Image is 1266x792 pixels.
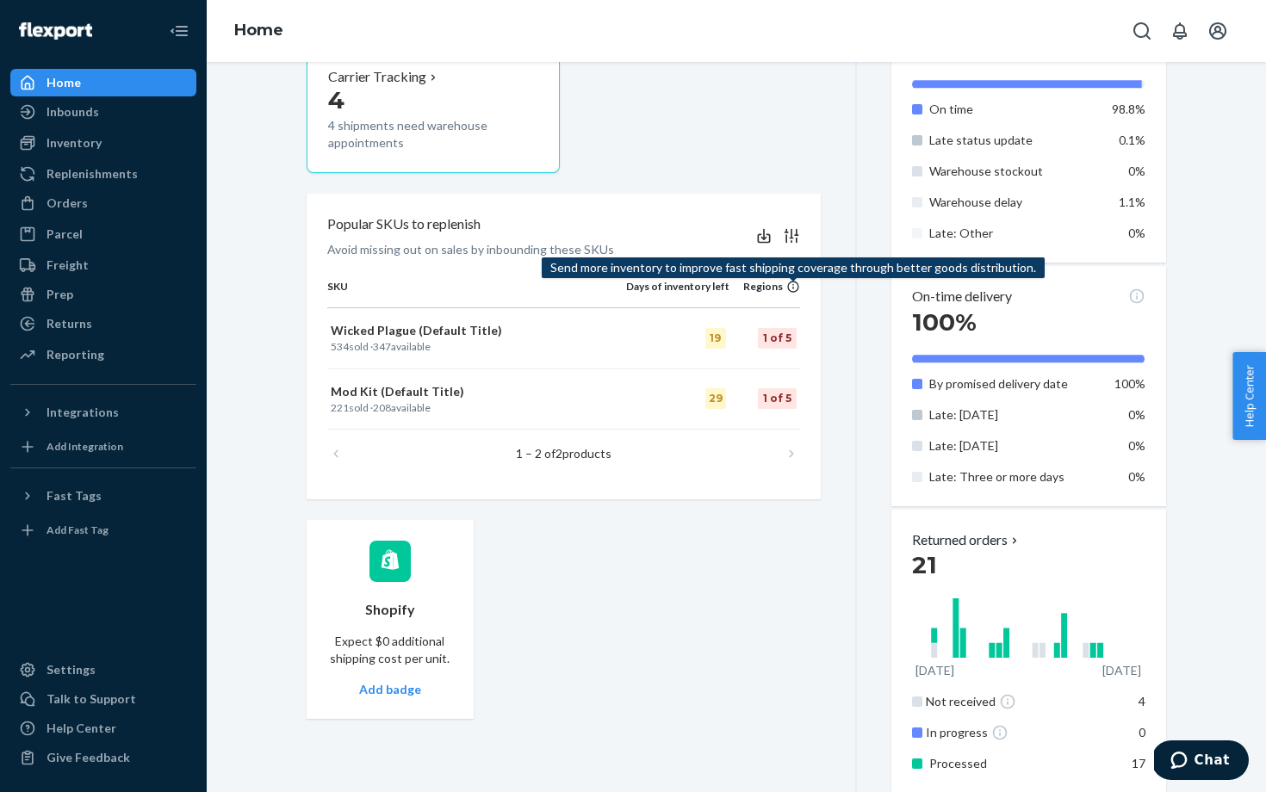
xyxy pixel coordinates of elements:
div: In progress [926,724,1102,741]
div: 29 [705,388,726,409]
p: Popular SKUs to replenish [327,214,481,234]
div: Add Fast Tag [47,523,109,537]
button: Help Center [1232,352,1266,440]
span: 0% [1128,164,1145,178]
div: Returns [47,315,92,332]
button: Give Feedback [10,744,196,771]
span: 21 [912,550,937,579]
p: Warehouse stockout [929,163,1099,180]
button: Close Navigation [162,14,196,48]
span: 17 [1132,756,1145,770]
a: Parcel [10,220,196,248]
th: SKU [327,279,626,308]
div: Freight [47,257,89,274]
button: Carrier Tracking44 shipments need warehouse appointments [307,43,560,174]
span: 98.8% [1112,102,1145,116]
span: 534 [331,340,349,353]
a: Help Center [10,715,196,742]
th: Days of inventory left [626,279,729,308]
span: 0% [1128,438,1145,453]
p: Mod Kit (Default Title) [331,383,623,400]
ol: breadcrumbs [220,6,297,56]
span: 100% [1114,376,1145,391]
button: Open notifications [1163,14,1197,48]
div: Prep [47,286,73,303]
button: Add badge [359,681,421,698]
span: 0% [1128,469,1145,484]
div: Fast Tags [47,487,102,504]
a: Reporting [10,341,196,368]
p: sold · available [331,339,623,354]
p: Late: Three or more days [929,468,1099,486]
div: Give Feedback [47,749,130,766]
a: Add Fast Tag [10,517,196,544]
p: 1 – 2 of products [516,445,611,462]
a: Add Integration [10,433,196,461]
p: Shopify [365,600,415,620]
div: Add Integration [47,439,123,454]
p: Late: Other [929,225,1099,242]
button: Returned orders [912,530,1021,550]
a: Prep [10,281,196,308]
p: [DATE] [915,662,954,679]
iframe: Opens a widget where you can chat to one of our agents [1154,740,1249,783]
div: Home [47,74,81,91]
div: Integrations [47,404,119,421]
p: On-time delivery [912,287,1012,306]
a: Orders [10,189,196,217]
p: By promised delivery date [929,375,1099,393]
span: 0% [1128,407,1145,422]
span: 0.1% [1119,133,1145,147]
span: 4 [1139,694,1145,708]
span: 100% [912,307,977,337]
div: Inbounds [47,103,99,121]
span: 347 [373,340,391,353]
p: Late: [DATE] [929,406,1099,424]
div: Inventory [47,134,102,152]
span: 221 [331,401,349,414]
div: Settings [47,661,96,678]
button: Open Search Box [1125,14,1159,48]
p: Late: [DATE] [929,437,1099,455]
a: Inventory [10,129,196,157]
p: On time [929,101,1099,118]
div: Reporting [47,346,104,363]
div: 1 of 5 [758,388,797,409]
p: [DATE] [1102,662,1141,679]
div: Replenishments [47,165,138,183]
p: Late status update [929,132,1099,149]
button: Open account menu [1201,14,1235,48]
a: Inbounds [10,98,196,126]
div: Regions [729,279,800,294]
p: Expect $0 additional shipping cost per unit. [327,633,453,667]
a: Freight [10,251,196,279]
div: Help Center [47,720,116,737]
a: Replenishments [10,160,196,188]
a: Home [10,69,196,96]
p: Send more inventory to improve fast shipping coverage through better goods distribution. [550,259,1036,276]
a: Returns [10,310,196,337]
a: Home [234,21,283,40]
span: 2 [555,446,562,461]
span: 1.1% [1119,195,1145,209]
div: Orders [47,195,88,212]
span: 4 [328,85,344,114]
p: 4 shipments need warehouse appointments [328,117,538,152]
div: 19 [705,328,726,349]
button: Fast Tags [10,482,196,510]
button: Integrations [10,399,196,426]
p: Processed [929,755,1099,772]
span: 0% [1128,226,1145,240]
div: Not received [926,693,1102,710]
div: Talk to Support [47,690,136,708]
div: 1 of 5 [758,328,797,349]
span: 208 [373,401,391,414]
button: Talk to Support [10,685,196,713]
div: Parcel [47,226,83,243]
p: sold · available [331,400,623,415]
p: Carrier Tracking [328,67,426,87]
